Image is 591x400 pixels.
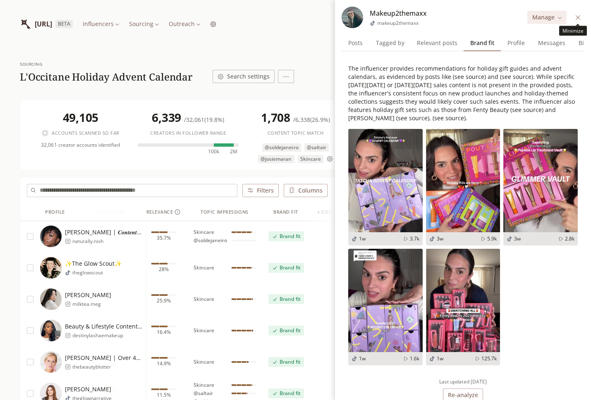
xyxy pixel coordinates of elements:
[40,351,62,373] img: https://lookalike-images.influencerlist.ai/profiles/42b8e167-13e6-4711-a628-6933c0313076.jpg
[535,37,569,49] span: Messages
[45,209,65,216] div: Profile
[268,231,304,241] button: Brand fit
[377,20,419,26] span: makeup2themaxx
[40,226,62,247] img: https://lookalike-images.influencerlist.ai/profiles/97ca2b49-b80f-4651-b977-292ccb96d6ce.jpg
[268,294,304,304] button: Brand fit
[126,18,162,30] button: Sourcing
[72,332,143,339] span: destinylashaemakeup
[370,8,427,18] span: Makeup2themaxx
[504,37,528,49] span: Profile
[20,71,193,83] h1: L'Occitane Holiday Advent Calendar
[40,320,62,341] img: https://lookalike-images.influencerlist.ai/profiles/5fa6b391-d66a-460e-8bdc-1674d3a97e29.jpg
[262,143,301,152] span: @soldejaneiro
[72,364,143,370] span: thebeautyblotter
[201,209,248,216] div: Topic Impressions
[146,209,181,216] div: Relevance
[426,129,500,232] img: b2422b2d-996e-43ad-bc38-a947c193be03
[317,209,342,216] div: + column
[280,264,300,271] span: Brand fit
[293,116,330,124] span: / 6,338 ( 26.9% )
[342,7,363,28] img: https://lookalike-images.influencerlist.ai/profiles/cbbf3e48-170f-4791-b998-f975880c1116.jpg
[348,249,423,352] img: cb7f33d8-a8b1-4c4c-9cc9-9531d9552416
[208,148,219,155] span: 100k
[194,382,214,388] span: Skincare
[157,360,171,367] span: 14.9%
[439,379,487,385] span: Last updated [DATE]
[150,130,226,137] span: Creators in follower range
[370,20,419,26] a: makeup2themaxx
[359,236,366,242] span: 1w
[437,236,443,242] span: 3w
[410,236,419,242] span: 3.7k
[268,130,324,137] span: Content topic match
[298,155,323,163] span: Skincare
[565,236,574,242] span: 2.8k
[157,298,171,304] span: 25.9%
[261,110,293,125] span: 1,708
[194,237,227,244] span: @soldejaneiro
[562,28,584,34] p: Minimize
[348,129,423,232] img: 422f7266-be2f-4d24-9f7b-c03ca9d99745
[65,385,112,393] span: [PERSON_NAME]
[280,233,300,240] span: Brand fit
[575,37,591,49] span: Bio
[157,329,171,336] span: 16.4%
[280,390,300,397] span: Brand fit
[65,354,143,362] span: [PERSON_NAME] | Over 40 Makeup Tips
[42,130,120,137] div: Accounts scanned so far
[20,61,193,67] div: Sourcing
[65,228,143,236] span: [PERSON_NAME] | 𝑪𝒐𝒏𝒕𝒆𝒏𝒕 𝑪𝒓𝒆𝒂𝒕𝒐𝒓
[487,236,497,242] span: 5.9k
[194,264,214,271] span: Skincare
[72,238,143,245] span: naturally.nish
[65,291,111,299] span: [PERSON_NAME]
[194,390,213,397] span: @saltair
[194,296,214,302] span: Skincare
[437,355,443,362] span: 1w
[35,19,52,29] span: [URL]
[481,355,497,362] span: 125.7k
[159,266,169,273] span: 28%
[348,64,578,122] span: The influencer provides recommendations for holiday gift guides and advent calendars, as evidence...
[194,229,214,236] span: Skincare
[194,359,214,365] span: Skincare
[410,355,419,362] span: 1.6k
[426,249,500,352] img: f437985a-1994-40af-a4d4-503b9c04427d
[359,355,366,362] span: 1w
[514,236,521,242] span: 3w
[268,263,304,273] button: Brand fit
[527,11,567,24] button: Manage
[280,359,300,365] span: Brand fit
[280,327,300,334] span: Brand fit
[20,13,73,35] a: InfluencerList.ai[URL]BETA
[467,37,498,49] span: Brand fit
[230,148,237,155] span: 2M
[194,327,214,334] span: Skincare
[280,296,300,302] span: Brand fit
[184,116,224,124] span: / 32,061 ( 19.8% )
[41,142,120,148] span: 32,061 creator accounts identified
[79,18,122,30] button: Influencers
[284,184,328,197] button: Columns
[373,37,408,49] span: Tagged by
[40,288,62,310] img: https://lookalike-images.influencerlist.ai/profiles/9abd1dc7-9e69-4670-88e3-9e38cb7632d6.jpg
[65,260,122,268] span: ✨The Glow Scout✨
[345,37,366,49] span: Posts
[414,37,461,49] span: Relevant posts
[503,129,578,232] img: c0fee3e8-ed16-44e2-8ddb-ed1195057ac0
[258,155,294,163] span: @josiemaran
[273,209,298,216] div: Brand Fit
[304,143,329,152] span: @saltair
[55,20,73,28] span: BETA
[157,392,171,398] span: 11.5%
[40,257,62,279] img: https://lookalike-images.influencerlist.ai/profiles/e32de5b9-deea-4088-9e2c-3f32e7ac5ada.jpg
[157,235,171,241] span: 35.7%
[213,70,275,83] button: Search settings
[268,388,304,398] button: Brand fit
[65,322,143,331] span: Beauty & Lifestyle Content Creator
[72,301,111,307] span: milktea.meg
[152,110,184,125] span: 6,339
[165,18,203,30] button: Outreach
[63,110,99,125] span: 49,105
[72,269,122,276] span: theglowscout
